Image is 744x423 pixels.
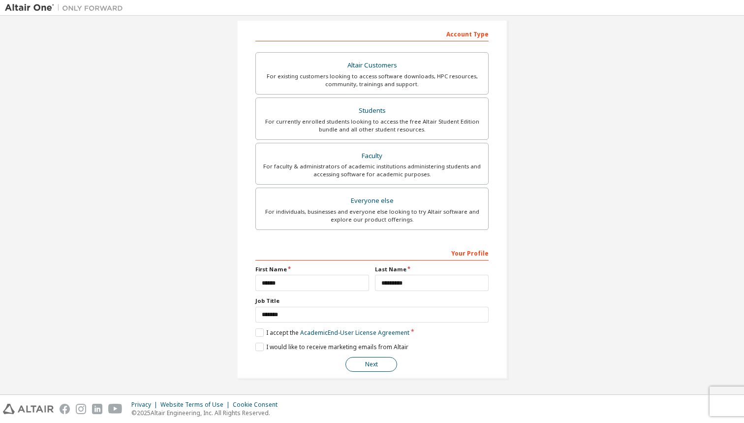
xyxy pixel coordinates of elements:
[262,59,482,72] div: Altair Customers
[345,357,397,372] button: Next
[262,118,482,133] div: For currently enrolled students looking to access the free Altair Student Edition bundle and all ...
[255,343,408,351] label: I would like to receive marketing emails from Altair
[262,163,482,178] div: For faculty & administrators of academic institutions administering students and accessing softwa...
[131,409,283,417] p: © 2025 Altair Engineering, Inc. All Rights Reserved.
[60,404,70,414] img: facebook.svg
[300,328,409,337] a: Academic End-User License Agreement
[160,401,233,409] div: Website Terms of Use
[5,3,128,13] img: Altair One
[255,26,489,41] div: Account Type
[76,404,86,414] img: instagram.svg
[262,104,482,118] div: Students
[375,265,489,273] label: Last Name
[262,208,482,224] div: For individuals, businesses and everyone else looking to try Altair software and explore our prod...
[262,194,482,208] div: Everyone else
[255,297,489,305] label: Job Title
[255,265,369,273] label: First Name
[262,149,482,163] div: Faculty
[108,404,123,414] img: youtube.svg
[255,328,409,337] label: I accept the
[92,404,102,414] img: linkedin.svg
[131,401,160,409] div: Privacy
[233,401,283,409] div: Cookie Consent
[262,72,482,88] div: For existing customers looking to access software downloads, HPC resources, community, trainings ...
[255,245,489,260] div: Your Profile
[3,404,54,414] img: altair_logo.svg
